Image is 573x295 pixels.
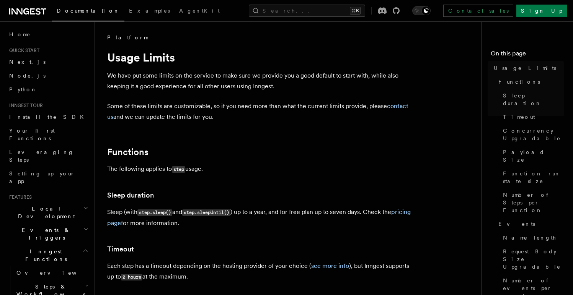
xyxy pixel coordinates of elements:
[491,49,564,61] h4: On this page
[107,190,154,201] a: Sleep duration
[500,124,564,145] a: Concurrency Upgradable
[412,6,431,15] button: Toggle dark mode
[9,170,75,184] span: Setting up your app
[500,145,564,167] a: Payload Size
[503,170,564,185] span: Function run state size
[9,31,31,38] span: Home
[503,191,564,214] span: Number of Steps per Function
[503,148,564,164] span: Payload Size
[503,113,535,121] span: Timeout
[121,274,142,280] code: 2 hours
[9,86,37,92] span: Python
[6,110,90,124] a: Install the SDK
[16,270,95,276] span: Overview
[57,8,120,14] span: Documentation
[503,234,557,242] span: Name length
[107,261,413,282] p: Each step has a timeout depending on the hosting provider of your choice ( ), but Inngest support...
[491,61,564,75] a: Usage Limits
[350,7,361,15] kbd: ⌘K
[9,149,74,163] span: Leveraging Steps
[443,5,513,17] a: Contact sales
[6,47,39,53] span: Quick start
[503,127,564,142] span: Concurrency Upgradable
[182,209,230,216] code: step.sleepUntil()
[107,50,413,64] h1: Usage Limits
[6,69,90,83] a: Node.js
[311,262,349,269] a: see more info
[500,188,564,217] a: Number of Steps per Function
[503,92,564,107] span: Sleep duration
[137,209,172,216] code: step.sleep()
[9,73,46,79] span: Node.js
[172,166,185,173] code: step
[107,101,413,122] p: Some of these limits are customizable, so if you need more than what the current limits provide, ...
[13,266,90,280] a: Overview
[6,245,90,266] button: Inngest Functions
[498,78,540,86] span: Functions
[500,167,564,188] a: Function run state size
[9,128,55,141] span: Your first Functions
[107,147,149,157] a: Functions
[6,167,90,188] a: Setting up your app
[6,223,90,245] button: Events & Triggers
[107,70,413,92] p: We have put some limits on the service to make sure we provide you a good default to start with, ...
[6,194,32,200] span: Features
[9,114,88,120] span: Install the SDK
[107,207,413,229] p: Sleep (with and ) up to a year, and for free plan up to seven days. Check the for more information.
[500,89,564,110] a: Sleep duration
[107,244,134,254] a: Timeout
[6,83,90,96] a: Python
[503,248,564,271] span: Request Body Size Upgradable
[124,2,175,21] a: Examples
[6,205,83,220] span: Local Development
[516,5,567,17] a: Sign Up
[107,164,413,175] p: The following applies to usage.
[6,226,83,242] span: Events & Triggers
[179,8,220,14] span: AgentKit
[495,75,564,89] a: Functions
[52,2,124,21] a: Documentation
[9,59,46,65] span: Next.js
[500,110,564,124] a: Timeout
[129,8,170,14] span: Examples
[6,55,90,69] a: Next.js
[494,64,556,72] span: Usage Limits
[6,102,43,109] span: Inngest tour
[175,2,224,21] a: AgentKit
[6,124,90,145] a: Your first Functions
[249,5,365,17] button: Search...⌘K
[6,145,90,167] a: Leveraging Steps
[6,28,90,41] a: Home
[500,245,564,274] a: Request Body Size Upgradable
[6,202,90,223] button: Local Development
[500,231,564,245] a: Name length
[495,217,564,231] a: Events
[6,248,83,263] span: Inngest Functions
[107,34,148,41] span: Platform
[498,220,535,228] span: Events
